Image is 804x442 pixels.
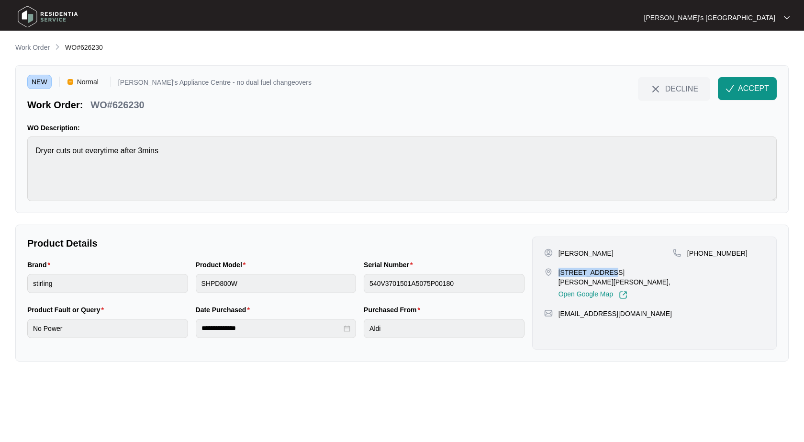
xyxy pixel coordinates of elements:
[201,323,342,333] input: Date Purchased
[665,83,698,94] span: DECLINE
[27,98,83,112] p: Work Order:
[196,305,254,315] label: Date Purchased
[784,15,790,20] img: dropdown arrow
[673,249,681,257] img: map-pin
[544,249,553,257] img: user-pin
[27,274,188,293] input: Brand
[558,249,614,258] p: [PERSON_NAME]
[364,274,525,293] input: Serial Number
[718,77,777,100] button: check-IconACCEPT
[27,237,525,250] p: Product Details
[644,13,775,23] p: [PERSON_NAME]'s [GEOGRAPHIC_DATA]
[15,43,50,52] p: Work Order
[73,75,102,89] span: Normal
[364,319,525,338] input: Purchased From
[90,98,144,112] p: WO#626230
[13,43,52,53] a: Work Order
[544,309,553,317] img: map-pin
[196,274,357,293] input: Product Model
[27,305,108,315] label: Product Fault or Query
[27,319,188,338] input: Product Fault or Query
[558,291,627,299] a: Open Google Map
[118,79,312,89] p: [PERSON_NAME]'s Appliance Centre - no dual fuel changeovers
[65,44,103,51] span: WO#626230
[14,2,81,31] img: residentia service logo
[558,309,672,318] p: [EMAIL_ADDRESS][DOMAIN_NAME]
[67,79,73,85] img: Vercel Logo
[364,260,416,270] label: Serial Number
[619,291,627,299] img: Link-External
[364,305,424,315] label: Purchased From
[27,123,777,133] p: WO Description:
[27,75,52,89] span: NEW
[558,268,673,287] p: [STREET_ADDRESS][PERSON_NAME][PERSON_NAME],
[196,260,250,270] label: Product Model
[650,83,661,95] img: close-Icon
[544,268,553,276] img: map-pin
[687,249,748,258] p: [PHONE_NUMBER]
[738,83,769,94] span: ACCEPT
[27,260,54,270] label: Brand
[638,77,710,100] button: close-IconDECLINE
[726,84,734,93] img: check-Icon
[54,43,61,51] img: chevron-right
[27,136,777,201] textarea: Dryer cuts out everytime after 3mins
